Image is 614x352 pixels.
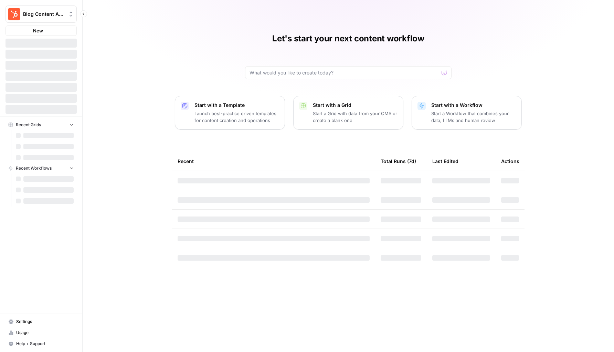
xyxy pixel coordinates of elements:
[432,152,458,171] div: Last Edited
[194,102,279,109] p: Start with a Template
[412,96,522,130] button: Start with a WorkflowStart a Workflow that combines your data, LLMs and human review
[381,152,416,171] div: Total Runs (7d)
[16,319,74,325] span: Settings
[431,102,516,109] p: Start with a Workflow
[6,316,77,327] a: Settings
[8,8,20,20] img: Blog Content Action Plan Logo
[431,110,516,124] p: Start a Workflow that combines your data, LLMs and human review
[6,120,77,130] button: Recent Grids
[178,152,370,171] div: Recent
[194,110,279,124] p: Launch best-practice driven templates for content creation and operations
[501,152,519,171] div: Actions
[6,338,77,349] button: Help + Support
[16,122,41,128] span: Recent Grids
[6,327,77,338] a: Usage
[250,69,439,76] input: What would you like to create today?
[16,165,52,171] span: Recent Workflows
[313,110,398,124] p: Start a Grid with data from your CMS or create a blank one
[175,96,285,130] button: Start with a TemplateLaunch best-practice driven templates for content creation and operations
[16,330,74,336] span: Usage
[293,96,403,130] button: Start with a GridStart a Grid with data from your CMS or create a blank one
[272,33,424,44] h1: Let's start your next content workflow
[313,102,398,109] p: Start with a Grid
[23,11,65,18] span: Blog Content Action Plan
[6,26,77,36] button: New
[6,6,77,23] button: Workspace: Blog Content Action Plan
[16,341,74,347] span: Help + Support
[33,27,43,34] span: New
[6,163,77,173] button: Recent Workflows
